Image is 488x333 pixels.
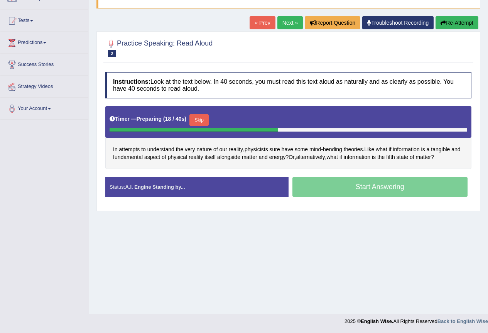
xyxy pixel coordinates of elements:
h5: Timer — [110,116,186,122]
a: « Prev [250,16,275,29]
b: 18 / 40s [165,116,185,122]
span: Click to see word definition [295,145,308,154]
span: Click to see word definition [204,153,216,161]
h2: Practice Speaking: Read Aloud [105,38,213,57]
span: Click to see word definition [421,145,425,154]
span: Click to see word definition [451,145,460,154]
span: Click to see word definition [344,145,363,154]
div: 2025 © All Rights Reserved [344,314,488,325]
span: 2 [108,50,116,57]
span: Click to see word definition [113,153,143,161]
span: Click to see word definition [289,153,295,161]
a: Your Account [0,98,88,117]
span: Click to see word definition [376,145,387,154]
span: Click to see word definition [229,145,243,154]
span: Click to see word definition [185,145,195,154]
span: Click to see word definition [339,153,342,161]
span: Click to see word definition [269,153,286,161]
span: Click to see word definition [372,153,376,161]
span: Click to see word definition [162,153,166,161]
span: Click to see word definition [259,153,268,161]
b: Preparing [137,116,162,122]
span: Click to see word definition [410,153,414,161]
span: Click to see word definition [389,145,392,154]
b: ) [184,116,186,122]
span: Click to see word definition [309,145,321,154]
span: Click to see word definition [196,145,212,154]
span: Click to see word definition [431,145,450,154]
b: Instructions: [113,78,150,85]
div: , - . ? , , ? [105,106,471,169]
a: Predictions [0,32,88,51]
span: Click to see word definition [326,153,338,161]
span: Click to see word definition [245,145,268,154]
span: Click to see word definition [270,145,280,154]
button: Re-Attempt [436,16,478,29]
span: Click to see word definition [427,145,430,154]
a: Next » [277,16,303,29]
span: Click to see word definition [141,145,146,154]
span: Click to see word definition [242,153,257,161]
span: Click to see word definition [296,153,325,161]
span: Click to see word definition [282,145,293,154]
span: Click to see word definition [364,145,374,154]
span: Click to see word definition [386,153,395,161]
a: Troubleshoot Recording [362,16,434,29]
a: Success Stories [0,54,88,73]
button: Report Question [305,16,360,29]
span: Click to see word definition [147,145,174,154]
span: Click to see word definition [393,145,419,154]
button: Skip [189,114,209,126]
span: Click to see word definition [397,153,408,161]
span: Click to see word definition [144,153,160,161]
span: Click to see word definition [119,145,140,154]
span: Click to see word definition [113,145,118,154]
a: Strategy Videos [0,76,88,95]
strong: A.I. Engine Standing by... [125,184,185,190]
span: Click to see word definition [220,145,227,154]
span: Click to see word definition [176,145,183,154]
strong: English Wise. [361,318,393,324]
span: Click to see word definition [189,153,203,161]
span: Click to see word definition [344,153,370,161]
h4: Look at the text below. In 40 seconds, you must read this text aloud as naturally and as clearly ... [105,72,471,98]
span: Click to see word definition [416,153,431,161]
a: Back to English Wise [437,318,488,324]
span: Click to see word definition [213,145,218,154]
span: Click to see word definition [323,145,342,154]
a: Tests [0,10,88,29]
b: ( [163,116,165,122]
div: Status: [105,177,289,197]
span: Click to see word definition [377,153,385,161]
span: Click to see word definition [168,153,187,161]
span: Click to see word definition [217,153,240,161]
